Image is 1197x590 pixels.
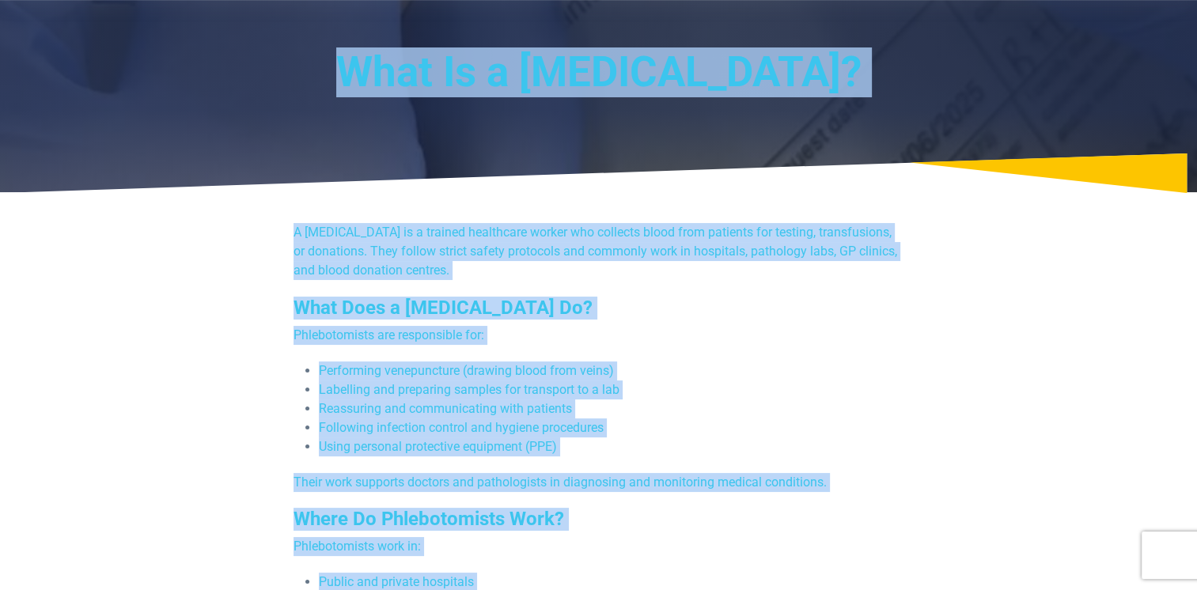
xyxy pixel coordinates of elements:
[294,297,904,320] h3: What Does a [MEDICAL_DATA] Do?
[319,380,904,399] li: Labelling and preparing samples for transport to a lab
[319,399,904,418] li: Reassuring and communicating with patients
[294,223,904,280] p: A [MEDICAL_DATA] is a trained healthcare worker who collects blood from patients for testing, tra...
[294,326,904,345] p: Phlebotomists are responsible for:
[319,437,904,456] li: Using personal protective equipment (PPE)
[191,47,1007,97] h1: What Is a [MEDICAL_DATA]?
[294,508,904,531] h3: Where Do Phlebotomists Work?
[319,418,904,437] li: Following infection control and hygiene procedures
[319,361,904,380] li: Performing venepuncture (drawing blood from veins)
[294,537,904,556] p: Phlebotomists work in:
[294,473,904,492] p: Their work supports doctors and pathologists in diagnosing and monitoring medical conditions.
